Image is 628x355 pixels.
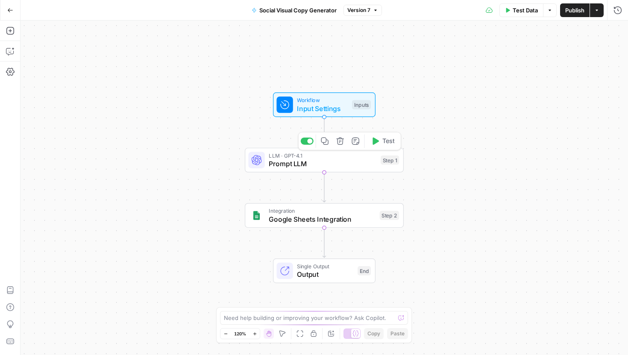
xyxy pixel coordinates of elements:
[252,210,262,220] img: Group%201%201.png
[382,137,395,146] span: Test
[380,211,399,220] div: Step 2
[247,3,342,17] button: Social Visual Copy Generator
[259,6,337,15] span: Social Visual Copy Generator
[381,155,399,165] div: Step 1
[245,258,404,283] div: Single OutputOutputEnd
[269,158,376,169] span: Prompt LLM
[347,6,370,14] span: Version 7
[513,6,538,15] span: Test Data
[367,330,380,337] span: Copy
[560,3,590,17] button: Publish
[297,269,353,279] span: Output
[358,266,371,276] div: End
[269,214,376,224] span: Google Sheets Integration
[269,151,376,159] span: LLM · GPT-4.1
[367,135,399,148] button: Test
[297,262,353,270] span: Single Output
[499,3,543,17] button: Test Data
[323,228,326,258] g: Edge from step_2 to end
[297,103,348,114] span: Input Settings
[343,5,382,16] button: Version 7
[245,148,404,173] div: LLM · GPT-4.1Prompt LLMStep 1Test
[387,328,408,339] button: Paste
[352,100,371,109] div: Inputs
[364,328,384,339] button: Copy
[245,92,404,117] div: WorkflowInput SettingsInputs
[245,203,404,228] div: IntegrationGoogle Sheets IntegrationStep 2
[269,207,376,215] span: Integration
[323,173,326,202] g: Edge from step_1 to step_2
[297,96,348,104] span: Workflow
[234,330,246,337] span: 120%
[390,330,405,337] span: Paste
[565,6,584,15] span: Publish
